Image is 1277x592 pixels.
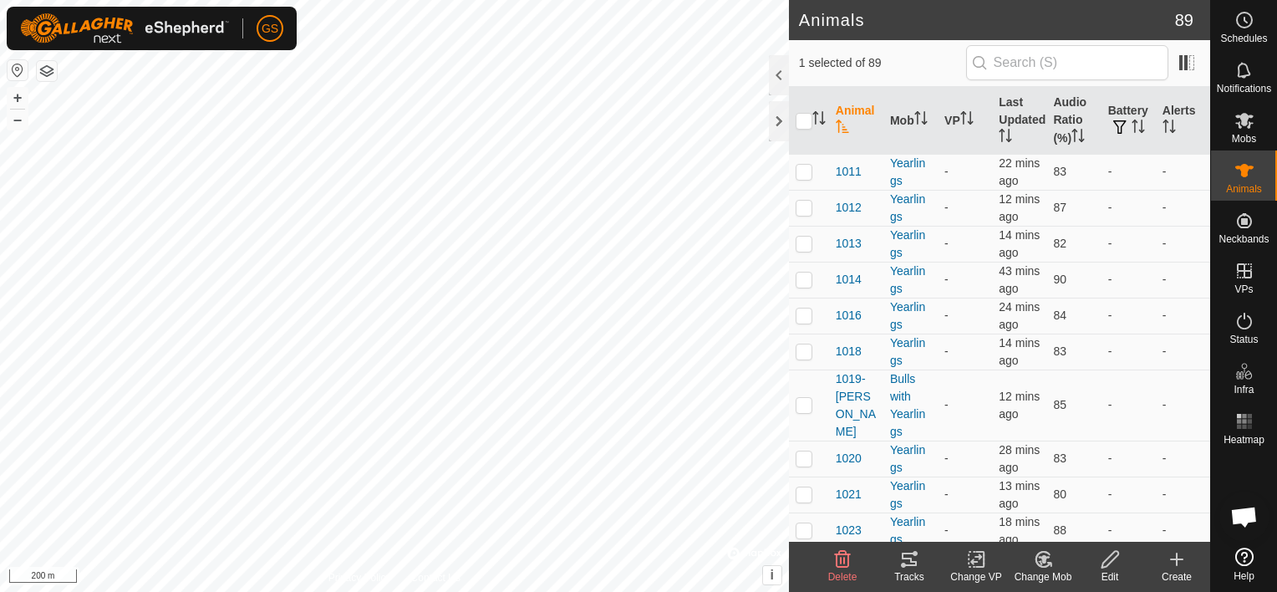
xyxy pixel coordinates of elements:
div: Tracks [876,569,943,584]
span: 88 [1053,523,1066,537]
div: Yearlings [890,227,931,262]
span: 8 Sept 2025, 12:20 pm [999,390,1040,421]
div: Create [1143,569,1210,584]
button: i [763,566,781,584]
span: 8 Sept 2025, 12:13 pm [999,515,1040,546]
div: Open chat [1219,492,1269,542]
span: Heatmap [1224,435,1264,445]
app-display-virtual-paddock-transition: - [944,201,949,214]
span: i [771,568,774,582]
span: 8 Sept 2025, 12:09 pm [999,156,1040,187]
span: 85 [1053,398,1066,411]
app-display-virtual-paddock-transition: - [944,452,949,465]
p-sorticon: Activate to sort [960,114,974,127]
p-sorticon: Activate to sort [1163,122,1176,135]
span: Notifications [1217,84,1271,94]
p-sorticon: Activate to sort [836,122,849,135]
span: 1020 [836,450,862,467]
th: Battery [1101,87,1156,155]
td: - [1101,441,1156,477]
td: - [1156,513,1210,549]
th: Animal [829,87,883,155]
span: 1 selected of 89 [799,54,966,72]
div: Yearlings [890,477,931,513]
td: - [1101,226,1156,262]
p-sorticon: Activate to sort [1071,131,1085,145]
app-display-virtual-paddock-transition: - [944,398,949,411]
span: 80 [1053,487,1066,501]
td: - [1156,154,1210,190]
button: + [8,88,28,108]
app-display-virtual-paddock-transition: - [944,237,949,250]
app-display-virtual-paddock-transition: - [944,344,949,358]
div: Yearlings [890,513,931,549]
app-display-virtual-paddock-transition: - [944,487,949,501]
td: - [1156,226,1210,262]
input: Search (S) [966,45,1168,80]
span: 8 Sept 2025, 12:07 pm [999,300,1040,331]
a: Privacy Policy [328,570,391,585]
span: 8 Sept 2025, 12:17 pm [999,228,1040,259]
div: Yearlings [890,334,931,370]
td: - [1101,154,1156,190]
td: - [1156,190,1210,226]
div: Yearlings [890,155,931,190]
span: 90 [1053,273,1066,286]
span: Delete [828,571,857,583]
td: - [1101,370,1156,441]
div: Yearlings [890,441,931,477]
td: - [1101,477,1156,513]
span: 1011 [836,163,862,181]
span: 82 [1053,237,1066,250]
span: 83 [1053,344,1066,358]
div: Edit [1076,569,1143,584]
span: Mobs [1232,134,1256,144]
a: Contact Us [411,570,460,585]
button: – [8,110,28,130]
td: - [1101,262,1156,298]
span: 1014 [836,271,862,288]
button: Reset Map [8,60,28,80]
div: Change Mob [1010,569,1076,584]
span: 1013 [836,235,862,253]
span: Infra [1234,385,1254,395]
td: - [1156,262,1210,298]
span: 8 Sept 2025, 12:18 pm [999,336,1040,367]
a: Help [1211,541,1277,588]
th: Audio Ratio (%) [1046,87,1101,155]
td: - [1156,370,1210,441]
span: 8 Sept 2025, 12:19 pm [999,479,1040,510]
h2: Animals [799,10,1175,30]
app-display-virtual-paddock-transition: - [944,273,949,286]
span: Schedules [1220,33,1267,43]
span: 83 [1053,452,1066,465]
td: - [1156,477,1210,513]
span: 8 Sept 2025, 12:19 pm [999,192,1040,223]
span: 1018 [836,343,862,360]
span: 1012 [836,199,862,217]
td: - [1101,190,1156,226]
span: Help [1234,571,1254,581]
div: Yearlings [890,191,931,226]
td: - [1156,298,1210,334]
span: 87 [1053,201,1066,214]
div: Change VP [943,569,1010,584]
td: - [1101,298,1156,334]
div: Yearlings [890,263,931,298]
th: Last Updated [992,87,1046,155]
app-display-virtual-paddock-transition: - [944,523,949,537]
span: 89 [1175,8,1193,33]
td: - [1156,334,1210,370]
app-display-virtual-paddock-transition: - [944,309,949,322]
app-display-virtual-paddock-transition: - [944,165,949,178]
button: Map Layers [37,61,57,81]
span: 1021 [836,486,862,503]
span: GS [262,20,278,38]
th: Mob [883,87,938,155]
span: Status [1229,334,1258,344]
img: Gallagher Logo [20,13,229,43]
td: - [1101,334,1156,370]
span: VPs [1234,284,1253,294]
p-sorticon: Activate to sort [812,114,826,127]
p-sorticon: Activate to sort [999,131,1012,145]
